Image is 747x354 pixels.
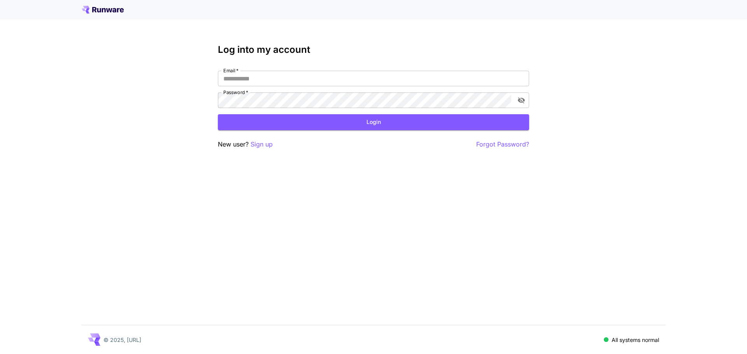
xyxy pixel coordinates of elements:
[223,89,248,96] label: Password
[103,336,141,344] p: © 2025, [URL]
[476,140,529,149] button: Forgot Password?
[218,140,273,149] p: New user?
[612,336,659,344] p: All systems normal
[218,114,529,130] button: Login
[514,93,528,107] button: toggle password visibility
[223,67,238,74] label: Email
[218,44,529,55] h3: Log into my account
[251,140,273,149] button: Sign up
